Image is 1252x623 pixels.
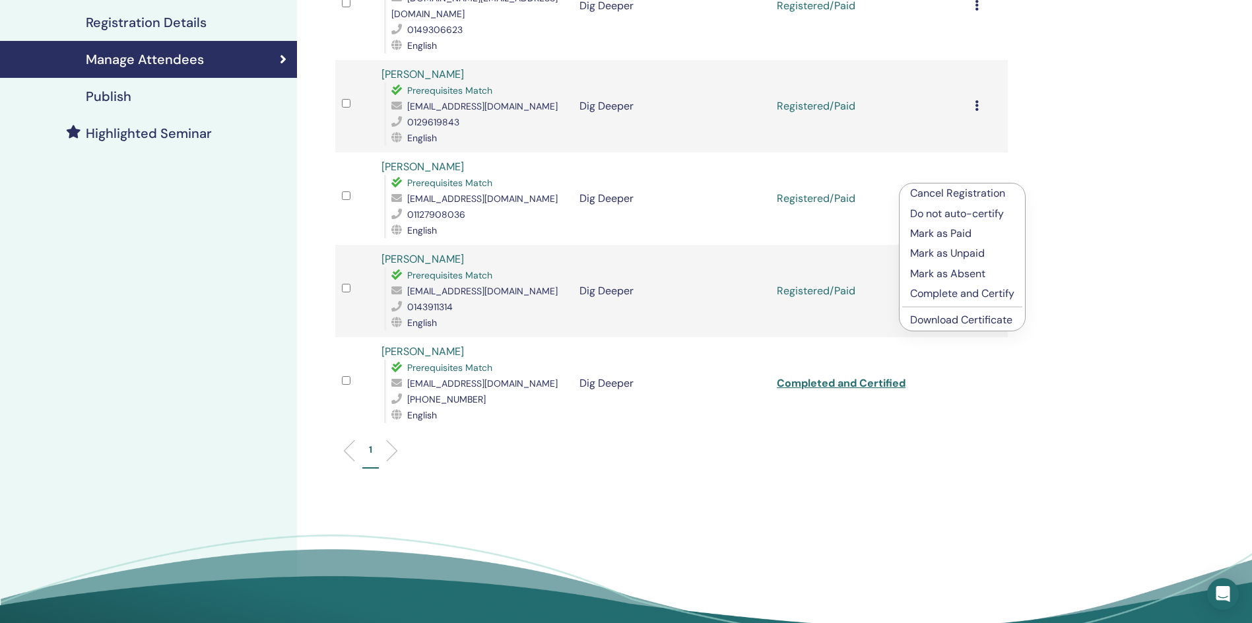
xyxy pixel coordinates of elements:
[407,317,437,329] span: English
[407,193,558,205] span: [EMAIL_ADDRESS][DOMAIN_NAME]
[407,362,492,374] span: Prerequisites Match
[910,226,1014,242] p: Mark as Paid
[910,185,1014,201] p: Cancel Registration
[407,132,437,144] span: English
[910,246,1014,261] p: Mark as Unpaid
[407,84,492,96] span: Prerequisites Match
[381,67,464,81] a: [PERSON_NAME]
[381,344,464,358] a: [PERSON_NAME]
[407,177,492,189] span: Prerequisites Match
[573,152,771,245] td: Dig Deeper
[1207,578,1239,610] div: Open Intercom Messenger
[407,116,459,128] span: 0129619843
[381,252,464,266] a: [PERSON_NAME]
[86,51,204,67] h4: Manage Attendees
[407,224,437,236] span: English
[910,266,1014,282] p: Mark as Absent
[910,206,1014,222] p: Do not auto-certify
[407,40,437,51] span: English
[369,443,372,457] p: 1
[777,376,906,390] a: Completed and Certified
[910,286,1014,302] p: Complete and Certify
[407,285,558,297] span: [EMAIL_ADDRESS][DOMAIN_NAME]
[573,60,771,152] td: Dig Deeper
[573,337,771,430] td: Dig Deeper
[407,209,465,220] span: 01127908036
[407,409,437,421] span: English
[407,301,453,313] span: 0143911314
[573,245,771,337] td: Dig Deeper
[86,88,131,104] h4: Publish
[407,377,558,389] span: [EMAIL_ADDRESS][DOMAIN_NAME]
[381,160,464,174] a: [PERSON_NAME]
[86,15,207,30] h4: Registration Details
[407,24,463,36] span: 0149306623
[86,125,212,141] h4: Highlighted Seminar
[407,393,486,405] span: [PHONE_NUMBER]
[910,313,1012,327] a: Download Certificate
[407,269,492,281] span: Prerequisites Match
[407,100,558,112] span: [EMAIL_ADDRESS][DOMAIN_NAME]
